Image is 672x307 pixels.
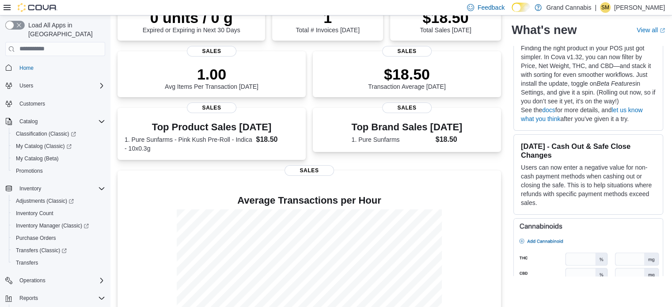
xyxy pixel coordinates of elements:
[12,141,105,152] span: My Catalog (Classic)
[542,106,555,114] a: docs
[16,62,105,73] span: Home
[521,142,656,159] h3: [DATE] - Cash Out & Safe Close Changes
[16,80,37,91] button: Users
[16,155,59,162] span: My Catalog (Beta)
[420,9,471,27] p: $18.50
[16,247,67,254] span: Transfers (Classic)
[600,2,611,13] div: Shaunna McPhail
[16,167,43,174] span: Promotions
[16,210,53,217] span: Inventory Count
[637,27,665,34] a: View allExternal link
[285,165,334,176] span: Sales
[187,102,236,113] span: Sales
[125,135,252,153] dt: 1. Pure Sunfarms - Pink Kush Pre-Roll - Indica - 10x0.3g
[12,166,46,176] a: Promotions
[521,163,656,207] p: Users can now enter a negative value for non-cash payment methods when cashing out or closing the...
[521,44,656,106] p: Finding the right product in your POS just got simpler. In Cova v1.32, you can now filter by Pric...
[16,98,105,109] span: Customers
[19,64,34,72] span: Home
[12,258,42,268] a: Transfers
[9,128,109,140] a: Classification (Classic)
[16,259,38,266] span: Transfers
[12,153,105,164] span: My Catalog (Beta)
[125,122,299,133] h3: Top Product Sales [DATE]
[614,2,665,13] p: [PERSON_NAME]
[16,143,72,150] span: My Catalog (Classic)
[368,65,446,90] div: Transaction Average [DATE]
[352,135,432,144] dt: 1. Pure Sunfarms
[19,118,38,125] span: Catalog
[16,293,105,303] span: Reports
[9,152,109,165] button: My Catalog (Beta)
[16,63,37,73] a: Home
[12,153,62,164] a: My Catalog (Beta)
[143,9,240,34] div: Expired or Expiring in Next 30 Days
[296,9,359,34] div: Total # Invoices [DATE]
[143,9,240,27] p: 0 units / 0 g
[9,165,109,177] button: Promotions
[12,233,105,243] span: Purchase Orders
[19,295,38,302] span: Reports
[12,220,92,231] a: Inventory Manager (Classic)
[256,134,298,145] dd: $18.50
[19,100,45,107] span: Customers
[16,293,42,303] button: Reports
[12,245,70,256] a: Transfers (Classic)
[512,3,530,12] input: Dark Mode
[19,82,33,89] span: Users
[12,129,80,139] a: Classification (Classic)
[12,129,105,139] span: Classification (Classic)
[12,208,57,219] a: Inventory Count
[546,2,591,13] p: Grand Cannabis
[2,292,109,304] button: Reports
[595,2,596,13] p: |
[16,222,89,229] span: Inventory Manager (Classic)
[601,2,609,13] span: SM
[9,140,109,152] a: My Catalog (Classic)
[16,80,105,91] span: Users
[16,183,105,194] span: Inventory
[12,233,60,243] a: Purchase Orders
[478,3,505,12] span: Feedback
[16,116,105,127] span: Catalog
[165,65,258,83] p: 1.00
[16,183,45,194] button: Inventory
[12,245,105,256] span: Transfers (Classic)
[12,258,105,268] span: Transfers
[16,197,74,205] span: Adjustments (Classic)
[16,275,49,286] button: Operations
[436,134,463,145] dd: $18.50
[19,277,46,284] span: Operations
[12,208,105,219] span: Inventory Count
[16,116,41,127] button: Catalog
[9,244,109,257] a: Transfers (Classic)
[187,46,236,57] span: Sales
[2,80,109,92] button: Users
[16,130,76,137] span: Classification (Classic)
[368,65,446,83] p: $18.50
[12,196,77,206] a: Adjustments (Classic)
[19,185,41,192] span: Inventory
[660,28,665,33] svg: External link
[512,23,577,37] h2: What's new
[25,21,105,38] span: Load All Apps in [GEOGRAPHIC_DATA]
[9,220,109,232] a: Inventory Manager (Classic)
[9,232,109,244] button: Purchase Orders
[12,220,105,231] span: Inventory Manager (Classic)
[12,166,105,176] span: Promotions
[9,207,109,220] button: Inventory Count
[382,46,432,57] span: Sales
[2,115,109,128] button: Catalog
[165,65,258,90] div: Avg Items Per Transaction [DATE]
[125,195,494,206] h4: Average Transactions per Hour
[2,274,109,287] button: Operations
[2,97,109,110] button: Customers
[352,122,463,133] h3: Top Brand Sales [DATE]
[2,182,109,195] button: Inventory
[9,257,109,269] button: Transfers
[296,9,359,27] p: 1
[9,195,109,207] a: Adjustments (Classic)
[12,141,75,152] a: My Catalog (Classic)
[382,102,432,113] span: Sales
[2,61,109,74] button: Home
